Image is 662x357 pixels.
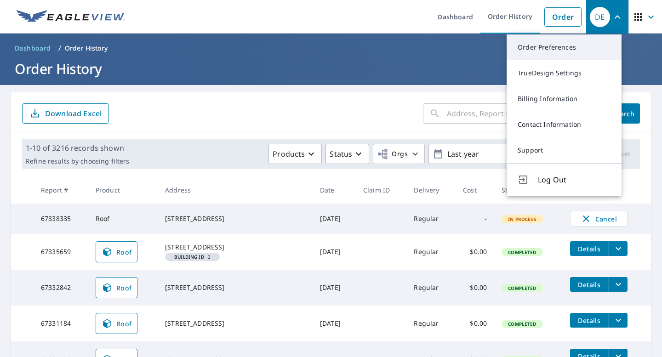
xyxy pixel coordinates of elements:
span: Orgs [377,148,408,160]
span: Details [576,316,603,325]
th: Report # [34,176,88,204]
td: Regular [406,306,456,341]
span: Search [614,109,633,118]
h1: Order History [11,59,651,78]
a: Roof [96,277,138,298]
td: $0.00 [456,306,494,341]
td: 67331184 [34,306,88,341]
p: Order History [65,44,108,53]
span: Details [576,244,603,253]
td: Roof [88,204,158,234]
button: Last year [428,144,566,164]
p: Download Excel [45,108,102,119]
th: Status [494,176,563,204]
td: Regular [406,204,456,234]
button: filesDropdownBtn-67332842 [609,277,628,292]
div: [STREET_ADDRESS] [165,319,305,328]
td: 67332842 [34,270,88,306]
th: Product [88,176,158,204]
td: [DATE] [313,234,356,270]
span: Dashboard [15,44,51,53]
span: 2 [169,255,216,259]
td: 67335659 [34,234,88,270]
button: Status [325,144,369,164]
a: Order Preferences [507,34,622,60]
button: Log Out [507,163,622,196]
a: Dashboard [11,41,55,56]
nav: breadcrumb [11,41,651,56]
td: - [456,204,494,234]
button: filesDropdownBtn-67331184 [609,313,628,328]
td: $0.00 [456,234,494,270]
span: Cancel [580,213,618,224]
input: Address, Report #, Claim ID, etc. [447,101,599,126]
th: Date [313,176,356,204]
em: Building ID [174,255,204,259]
span: In Process [502,216,542,222]
th: Claim ID [356,176,406,204]
div: [STREET_ADDRESS] [165,214,305,223]
button: detailsBtn-67335659 [570,241,609,256]
button: detailsBtn-67332842 [570,277,609,292]
td: Regular [406,234,456,270]
th: Cost [456,176,494,204]
td: [DATE] [313,270,356,306]
li: / [58,43,61,54]
button: Search [607,103,640,124]
button: Cancel [570,211,628,227]
span: Completed [502,285,542,291]
a: TrueDesign Settings [507,60,622,86]
span: Completed [502,321,542,327]
a: Order [544,7,582,27]
p: Status [330,148,352,159]
button: Orgs [373,144,425,164]
span: Completed [502,249,542,255]
th: Delivery [406,176,456,204]
div: [STREET_ADDRESS] [165,243,305,252]
img: EV Logo [17,10,125,24]
span: Roof [102,246,132,257]
span: Roof [102,282,132,293]
p: Last year [444,146,551,162]
button: Download Excel [22,103,109,124]
button: detailsBtn-67331184 [570,313,609,328]
th: Address [158,176,313,204]
span: Roof [102,318,132,329]
td: Regular [406,270,456,306]
a: Roof [96,313,138,334]
td: [DATE] [313,306,356,341]
a: Contact Information [507,112,622,137]
td: $0.00 [456,270,494,306]
div: [STREET_ADDRESS] [165,283,305,292]
td: [DATE] [313,204,356,234]
a: Support [507,137,622,163]
span: Details [576,280,603,289]
p: Products [273,148,305,159]
button: Products [268,144,322,164]
div: DE [590,7,610,27]
a: Roof [96,241,138,262]
p: Refine results by choosing filters [26,157,129,165]
a: Billing Information [507,86,622,112]
td: 67338335 [34,204,88,234]
button: filesDropdownBtn-67335659 [609,241,628,256]
span: Log Out [538,174,611,185]
p: 1-10 of 3216 records shown [26,142,129,153]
